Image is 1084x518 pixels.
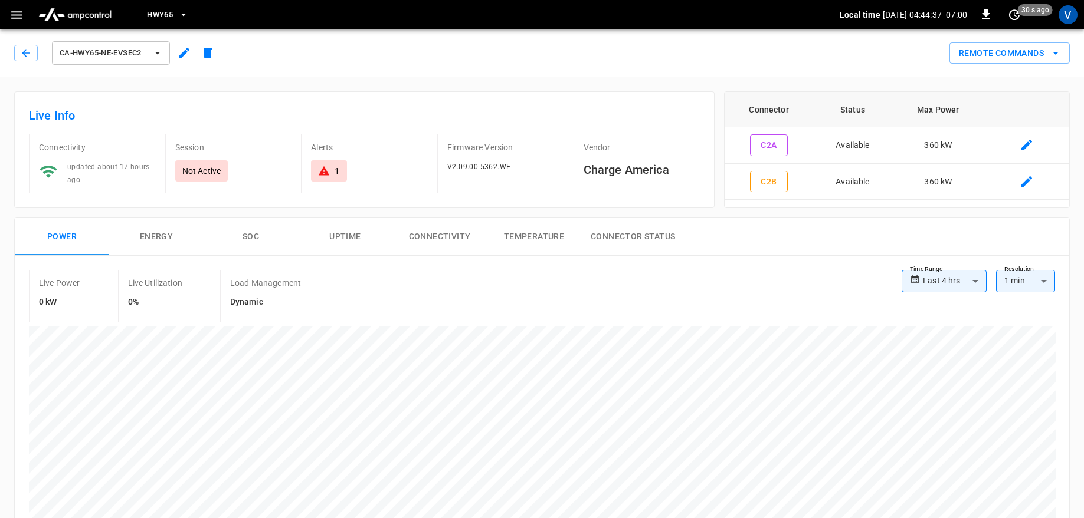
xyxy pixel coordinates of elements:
th: Connector [725,92,813,127]
h6: Dynamic [230,296,301,309]
p: Live Power [39,277,80,289]
p: Load Management [230,277,301,289]
p: Not Active [182,165,221,177]
button: set refresh interval [1005,5,1024,24]
p: [DATE] 04:44:37 -07:00 [883,9,967,21]
p: Local time [840,9,880,21]
button: Power [15,218,109,256]
h6: Charge America [584,160,700,179]
button: C2A [750,134,788,156]
button: C2B [750,171,788,193]
span: HWY65 [147,8,173,22]
button: SOC [204,218,298,256]
h6: Live Info [29,106,700,125]
p: Alerts [311,141,428,153]
button: Connectivity [392,218,487,256]
div: 1 [335,165,339,177]
button: Remote Commands [949,42,1070,64]
div: 1 min [996,270,1055,292]
button: HWY65 [142,4,193,27]
p: Connectivity [39,141,156,153]
table: connector table [725,92,1069,200]
label: Time Range [910,265,943,274]
p: Vendor [584,141,700,153]
button: ca-hwy65-ne-evseC2 [52,41,170,65]
button: Temperature [487,218,581,256]
th: Max Power [892,92,984,127]
button: Uptime [298,218,392,256]
h6: 0 kW [39,296,80,309]
td: 360 kW [892,164,984,200]
td: Available [813,164,892,200]
td: Available [813,127,892,164]
span: 30 s ago [1018,4,1053,16]
p: Firmware Version [447,141,564,153]
td: 360 kW [892,127,984,164]
span: V2.09.00.5362.WE [447,163,510,171]
div: profile-icon [1059,5,1078,24]
button: Energy [109,218,204,256]
label: Resolution [1004,265,1034,274]
div: remote commands options [949,42,1070,64]
p: Live Utilization [128,277,182,289]
h6: 0% [128,296,182,309]
th: Status [813,92,892,127]
span: updated about 17 hours ago [67,163,150,184]
p: Session [175,141,292,153]
button: Connector Status [581,218,685,256]
div: Last 4 hrs [923,270,987,292]
span: ca-hwy65-ne-evseC2 [60,47,147,60]
img: ampcontrol.io logo [34,4,116,26]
